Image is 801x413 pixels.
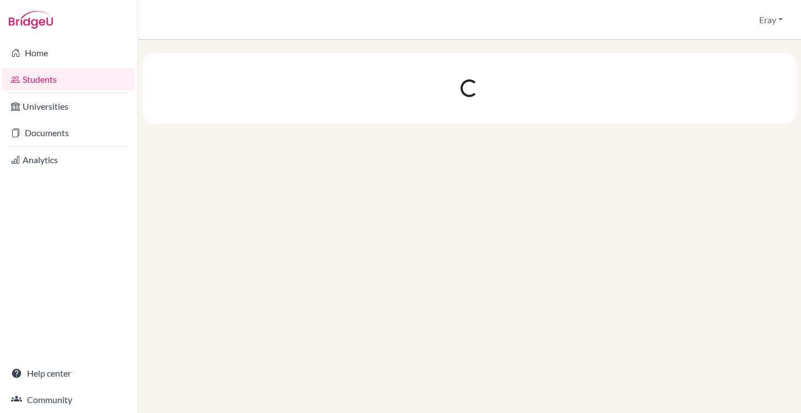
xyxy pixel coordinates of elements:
a: Documents [2,122,135,144]
img: Bridge-U [9,11,53,29]
a: Universities [2,95,135,117]
a: Home [2,42,135,64]
a: Help center [2,362,135,384]
a: Analytics [2,149,135,171]
a: Community [2,389,135,411]
button: Eray [754,9,788,30]
a: Students [2,68,135,90]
